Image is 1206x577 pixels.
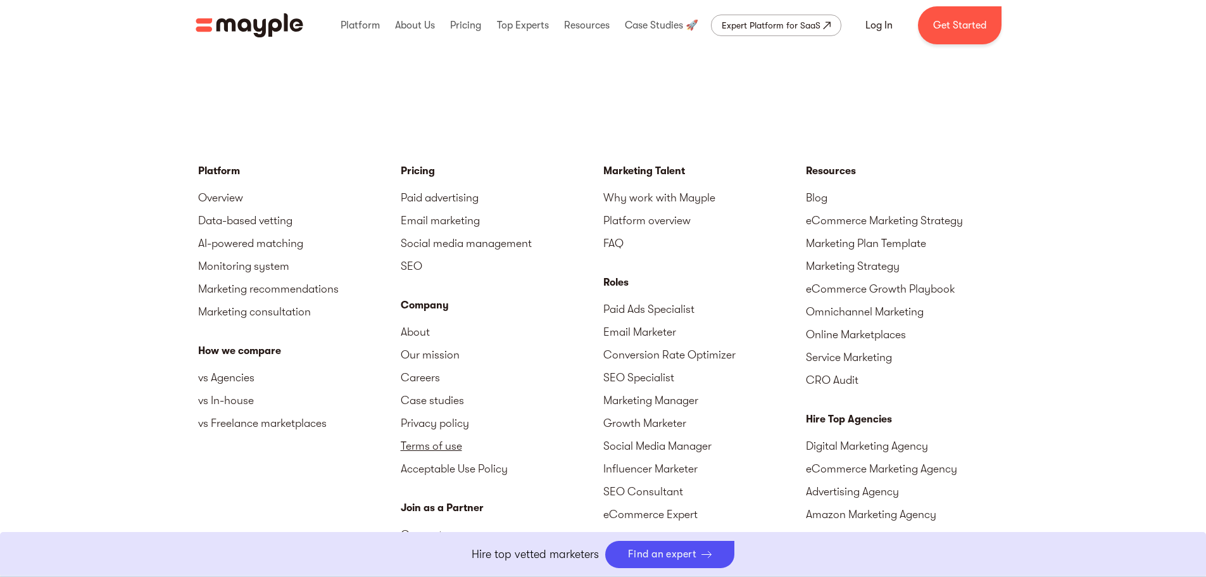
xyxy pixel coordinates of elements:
[850,10,908,41] a: Log In
[806,163,1008,179] div: Resources
[603,209,806,232] a: Platform overview
[198,343,401,358] div: How we compare
[806,369,1008,391] a: CRO Audit
[561,5,613,46] div: Resources
[198,163,401,179] div: Platform
[198,186,401,209] a: Overview
[198,232,401,255] a: AI-powered matching
[603,232,806,255] a: FAQ
[628,548,697,561] div: Find an expert
[603,298,806,320] a: Paid Ads Specialist
[918,6,1002,44] a: Get Started
[806,323,1008,346] a: Online Marketplaces
[198,209,401,232] a: Data-based vetting
[603,457,806,480] a: Influencer Marketer
[392,5,438,46] div: About Us
[196,13,303,37] a: home
[337,5,383,46] div: Platform
[806,457,1008,480] a: eCommerce Marketing Agency
[603,412,806,434] a: Growth Marketer
[722,18,820,33] div: Expert Platform for SaaS
[603,526,806,548] a: Digital Marketing Consultant
[401,412,603,434] a: Privacy policy
[806,503,1008,526] a: Amazon Marketing Agency
[401,500,603,516] div: Join as a Partner
[806,300,1008,323] a: Omnichannel Marketing
[603,275,806,290] div: Roles
[806,209,1008,232] a: eCommerce Marketing Strategy
[198,255,401,277] a: Monitoring system
[603,434,806,457] a: Social Media Manager
[806,346,1008,369] a: Service Marketing
[603,503,806,526] a: eCommerce Expert
[472,546,599,563] p: Hire top vetted marketers
[401,163,603,179] a: Pricing
[603,163,806,179] div: Marketing Talent
[401,457,603,480] a: Acceptable Use Policy
[401,434,603,457] a: Terms of use
[198,277,401,300] a: Marketing recommendations
[603,366,806,389] a: SEO Specialist
[198,412,401,434] a: vs Freelance marketplaces
[806,480,1008,503] a: Advertising Agency
[401,255,603,277] a: SEO
[401,523,603,546] a: Our partner programs
[603,320,806,343] a: Email Marketer
[196,13,303,37] img: Mayple logo
[198,366,401,389] a: vs Agencies
[603,343,806,366] a: Conversion Rate Optimizer
[603,389,806,412] a: Marketing Manager
[806,232,1008,255] a: Marketing Plan Template
[401,232,603,255] a: Social media management
[198,389,401,412] a: vs In-house
[401,209,603,232] a: Email marketing
[806,277,1008,300] a: eCommerce Growth Playbook
[806,434,1008,457] a: Digital Marketing Agency
[806,186,1008,209] a: Blog
[401,366,603,389] a: Careers
[603,480,806,503] a: SEO Consultant
[401,320,603,343] a: About
[711,15,841,36] a: Expert Platform for SaaS
[401,343,603,366] a: Our mission
[603,186,806,209] a: Why work with Mayple
[401,298,603,313] div: Company
[806,526,1008,548] a: CRO Agency
[806,412,1008,427] div: Hire Top Agencies
[401,389,603,412] a: Case studies
[494,5,552,46] div: Top Experts
[806,255,1008,277] a: Marketing Strategy
[198,300,401,323] a: Marketing consultation
[401,186,603,209] a: Paid advertising
[447,5,484,46] div: Pricing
